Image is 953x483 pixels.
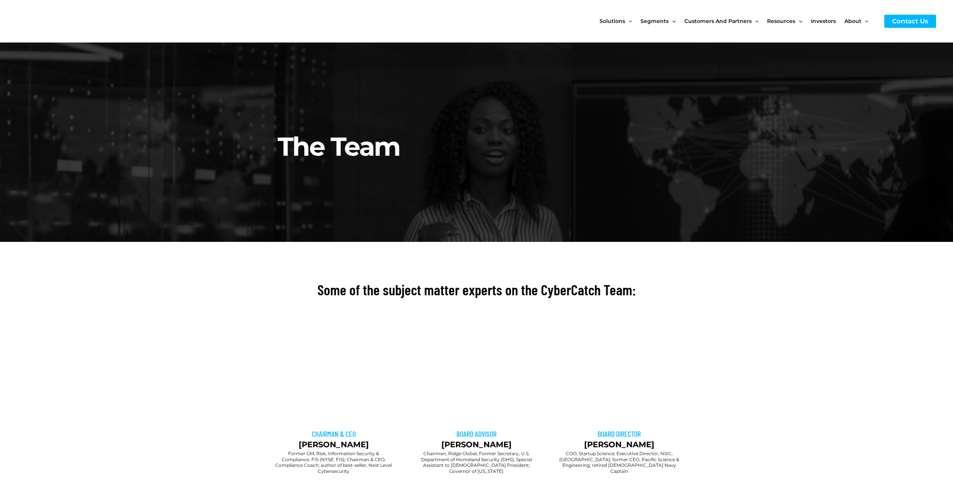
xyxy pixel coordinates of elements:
img: CyberCatch [13,6,103,37]
h2: Some of the subject matter experts on the CyberCatch Team: [266,280,687,299]
p: [PERSON_NAME] [266,439,402,451]
p: [PERSON_NAME] [409,439,544,451]
span: Investors [811,5,836,37]
h3: CHAIRMAN & CEO [266,429,402,439]
span: Segments [640,5,669,37]
span: About [844,5,861,37]
span: Customers and Partners [684,5,752,37]
h2: Former GM, Risk, Information Security & Compliance, FIS (NYSE: FIS); Chairman & CEO, Compliance C... [274,451,394,474]
h3: BOARD ADVISOR [409,429,544,439]
h2: The Team [278,62,681,164]
span: Menu Toggle [669,5,675,37]
span: Menu Toggle [795,5,802,37]
nav: Site Navigation: New Main Menu [600,5,877,37]
span: Menu Toggle [861,5,868,37]
h2: COO, Startup Science; Executive Director, NSIC, [GEOGRAPHIC_DATA]; former CEO, Pacific Science & ... [559,451,679,474]
p: [PERSON_NAME] [551,439,687,451]
span: Resources [767,5,795,37]
span: Menu Toggle [752,5,758,37]
h2: Chairman, Ridge Global; Former Secretary, U.S. Department of Homeland Security (DHS); Special Ass... [416,451,536,474]
h3: BOARD DIRECTOR [551,429,687,439]
span: Menu Toggle [625,5,632,37]
span: Solutions [600,5,625,37]
a: Investors [811,5,844,37]
a: Contact Us [884,15,936,28]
